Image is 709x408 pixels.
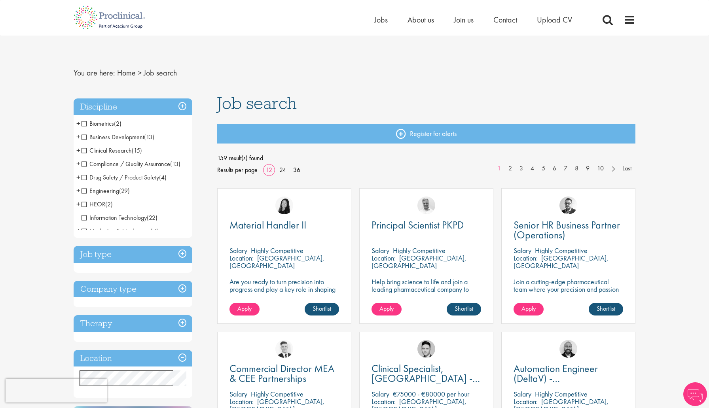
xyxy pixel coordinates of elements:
[275,340,293,358] img: Nicolas Daniel
[76,117,80,129] span: +
[521,304,536,313] span: Apply
[593,164,608,173] a: 10
[535,246,588,255] p: Highly Competitive
[393,246,445,255] p: Highly Competitive
[277,166,289,174] a: 24
[408,15,434,25] span: About us
[372,218,464,232] span: Principal Scientist PKPD
[372,246,389,255] span: Salary
[417,340,435,358] a: Connor Lynes
[514,218,620,242] span: Senior HR Business Partner (Operations)
[82,200,105,208] span: HEOR
[117,68,136,78] a: breadcrumb link
[229,218,306,232] span: Material Handler II
[82,173,159,181] span: Drug Safety / Product Safety
[229,246,247,255] span: Salary
[560,164,571,173] a: 7
[514,253,609,270] p: [GEOGRAPHIC_DATA], [GEOGRAPHIC_DATA]
[372,364,481,383] a: Clinical Specialist, [GEOGRAPHIC_DATA] - Cardiac
[114,119,121,128] span: (2)
[537,15,572,25] a: Upload CV
[538,164,549,173] a: 5
[82,227,151,235] span: Marketing & Medcomms
[82,173,167,181] span: Drug Safety / Product Safety
[527,164,538,173] a: 4
[82,187,130,195] span: Engineering
[74,246,192,263] h3: Job type
[372,303,402,315] a: Apply
[82,160,170,168] span: Compliance / Quality Assurance
[132,146,142,155] span: (15)
[229,220,339,230] a: Material Handler II
[82,227,158,235] span: Marketing & Medcomms
[217,152,636,164] span: 159 result(s) found
[237,304,252,313] span: Apply
[159,173,167,181] span: (4)
[514,278,623,308] p: Join a cutting-edge pharmaceutical team where your precision and passion for quality will help sh...
[549,164,560,173] a: 6
[82,146,142,155] span: Clinical Research
[514,303,544,315] a: Apply
[82,160,180,168] span: Compliance / Quality Assurance
[217,93,297,114] span: Job search
[372,389,389,399] span: Salary
[76,198,80,210] span: +
[217,164,258,176] span: Results per page
[393,389,469,399] p: €75000 - €80000 per hour
[229,364,339,383] a: Commercial Director MEA & CEE Partnerships
[229,389,247,399] span: Salary
[74,315,192,332] h3: Therapy
[582,164,593,173] a: 9
[379,304,394,313] span: Apply
[372,253,396,263] span: Location:
[514,362,609,395] span: Automation Engineer (DeltaV) - [GEOGRAPHIC_DATA]
[119,187,130,195] span: (29)
[417,196,435,214] img: Joshua Bye
[76,158,80,170] span: +
[82,200,113,208] span: HEOR
[514,389,531,399] span: Salary
[138,68,142,78] span: >
[454,15,474,25] a: Join us
[105,200,113,208] span: (2)
[263,166,275,174] a: 12
[514,397,538,406] span: Location:
[144,68,177,78] span: Job search
[251,246,303,255] p: Highly Competitive
[229,397,254,406] span: Location:
[82,187,119,195] span: Engineering
[493,164,505,173] a: 1
[74,350,192,367] h3: Location
[74,98,192,115] h3: Discipline
[229,362,334,385] span: Commercial Director MEA & CEE Partnerships
[229,253,324,270] p: [GEOGRAPHIC_DATA], [GEOGRAPHIC_DATA]
[514,253,538,263] span: Location:
[535,389,588,399] p: Highly Competitive
[144,133,154,141] span: (13)
[559,196,577,214] img: Niklas Kaminski
[82,119,121,128] span: Biometrics
[82,213,157,222] span: Information Technology
[514,220,623,240] a: Senior HR Business Partner (Operations)
[275,196,293,214] img: Numhom Sudsok
[559,340,577,358] img: Jordan Kiely
[372,220,481,230] a: Principal Scientist PKPD
[76,171,80,183] span: +
[493,15,517,25] a: Contact
[229,278,339,300] p: Are you ready to turn precision into progress and play a key role in shaping the future of pharma...
[374,15,388,25] a: Jobs
[76,131,80,143] span: +
[170,160,180,168] span: (13)
[6,379,107,402] iframe: reCAPTCHA
[372,253,466,270] p: [GEOGRAPHIC_DATA], [GEOGRAPHIC_DATA]
[514,246,531,255] span: Salary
